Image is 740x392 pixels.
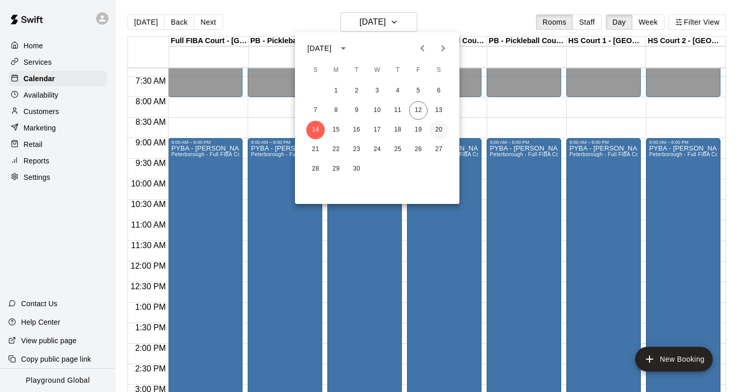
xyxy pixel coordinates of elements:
[430,60,448,81] span: Saturday
[409,121,428,139] button: 19
[433,38,453,59] button: Next month
[368,140,386,159] button: 24
[409,101,428,120] button: 12
[347,140,366,159] button: 23
[409,82,428,100] button: 5
[412,38,433,59] button: Previous month
[409,60,428,81] span: Friday
[430,140,448,159] button: 27
[307,43,331,54] div: [DATE]
[430,121,448,139] button: 20
[430,82,448,100] button: 6
[306,60,325,81] span: Sunday
[327,140,345,159] button: 22
[409,140,428,159] button: 26
[327,121,345,139] button: 15
[306,140,325,159] button: 21
[368,121,386,139] button: 17
[347,101,366,120] button: 9
[347,60,366,81] span: Tuesday
[306,121,325,139] button: 14
[430,101,448,120] button: 13
[347,160,366,178] button: 30
[368,60,386,81] span: Wednesday
[347,82,366,100] button: 2
[388,101,407,120] button: 11
[388,140,407,159] button: 25
[327,60,345,81] span: Monday
[388,60,407,81] span: Thursday
[327,160,345,178] button: 29
[335,40,352,57] button: calendar view is open, switch to year view
[368,82,386,100] button: 3
[306,160,325,178] button: 28
[347,121,366,139] button: 16
[388,82,407,100] button: 4
[327,101,345,120] button: 8
[306,101,325,120] button: 7
[388,121,407,139] button: 18
[368,101,386,120] button: 10
[327,82,345,100] button: 1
